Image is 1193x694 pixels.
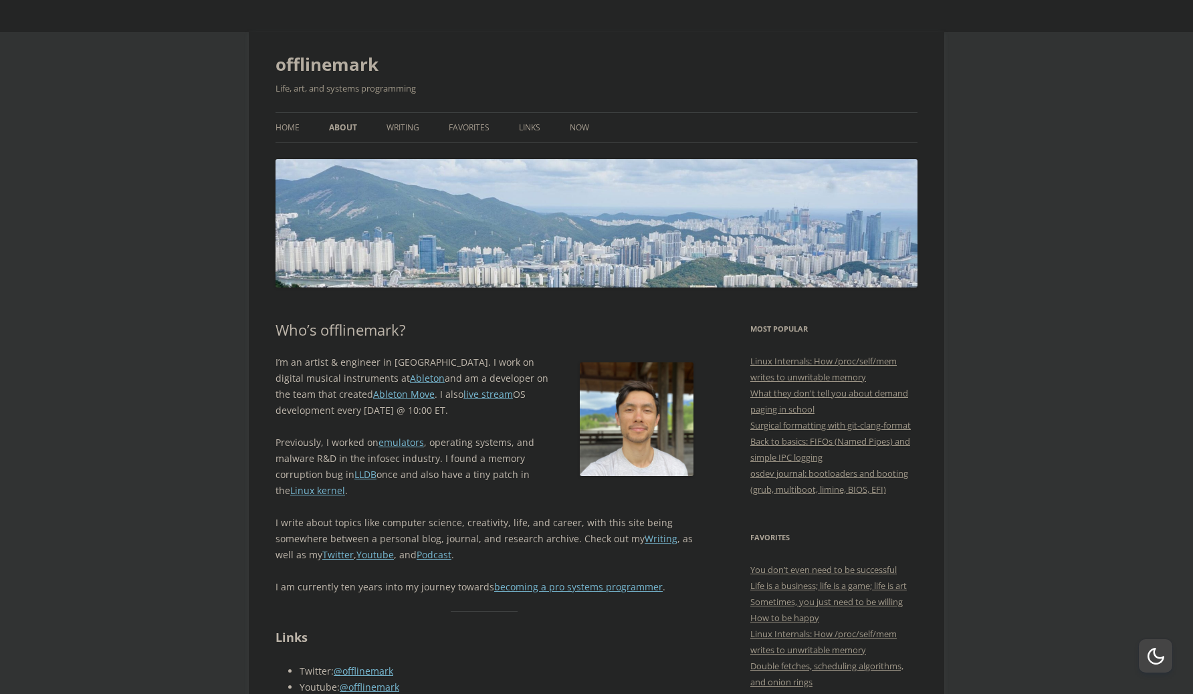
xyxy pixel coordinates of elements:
a: Podcast [417,548,451,561]
a: You don’t even need to be successful [750,564,897,576]
a: Linux kernel [290,484,345,497]
a: Ableton Move [373,388,435,400]
a: How to be happy [750,612,819,624]
a: Double fetches, scheduling algorithms, and onion rings [750,660,903,688]
a: Life is a business; life is a game; life is art [750,580,907,592]
h1: Who’s offlinemark? [276,321,693,338]
a: Back to basics: FIFOs (Named Pipes) and simple IPC logging [750,435,910,463]
p: Previously, I worked on , operating systems, and malware R&D in the infosec industry. I found a m... [276,435,693,499]
a: offlinemark [276,48,378,80]
a: Youtube [356,548,394,561]
a: LLDB [354,468,376,481]
a: About [329,113,357,142]
a: @offlinemark [334,665,393,677]
a: Favorites [449,113,490,142]
a: Now [570,113,589,142]
a: Ableton [410,372,445,384]
a: osdev journal: bootloaders and booting (grub, multiboot, limine, BIOS, EFI) [750,467,908,495]
a: Sometimes, you just need to be willing [750,596,903,608]
a: live stream [463,388,513,400]
img: offlinemark [276,159,917,287]
h3: Favorites [750,530,917,546]
a: emulators [378,436,424,449]
a: Linux Internals: How /proc/self/mem writes to unwritable memory [750,355,897,383]
a: Links [519,113,540,142]
a: Surgical formatting with git-clang-format [750,419,911,431]
a: @offlinemark [340,681,399,693]
a: becoming a pro systems programmer [494,580,663,593]
p: I’m an artist & engineer in [GEOGRAPHIC_DATA]. I work on digital musical instruments at and am a ... [276,354,693,419]
a: Writing [645,532,677,545]
li: Twitter: [300,663,693,679]
h2: Life, art, and systems programming [276,80,917,96]
a: Linux Internals: How /proc/self/mem writes to unwritable memory [750,628,897,656]
h3: Most Popular [750,321,917,337]
p: I write about topics like computer science, creativity, life, and career, with this site being so... [276,515,693,563]
a: Home [276,113,300,142]
a: Writing [387,113,419,142]
h2: Links [276,628,693,647]
p: I am currently ten years into my journey towards . [276,579,693,595]
a: Twitter [322,548,354,561]
a: What they don't tell you about demand paging in school [750,387,908,415]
